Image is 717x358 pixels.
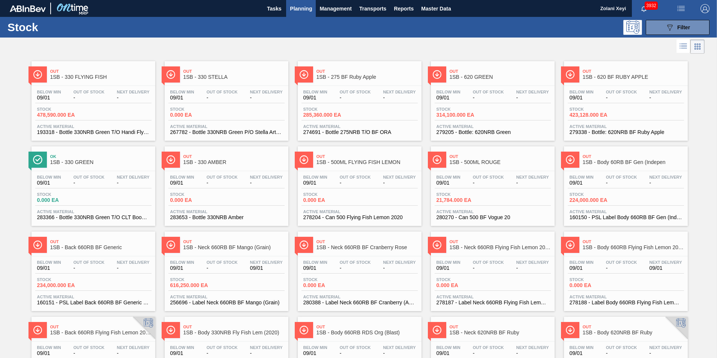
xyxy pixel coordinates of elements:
span: Below Min [303,90,327,94]
span: Out Of Stock [207,175,238,179]
span: 1SB - Back 660RB Flying Fish Lemon 2020 [50,330,151,335]
span: Out Of Stock [73,175,105,179]
a: ÍconeOut1SB - Body 660RB Flying Fish Lemon 2020Below Min09/01Out Of Stock-Next Delivery09/01Stock... [558,226,691,311]
span: Out [583,154,684,159]
span: Next Delivery [117,90,150,94]
img: Ícone [432,155,442,164]
span: 1SB - Body 620NRB BF Ruby [583,330,684,335]
img: TNhmsLtSVTkK8tSr43FrP2fwEKptu5GPRR3wAAAABJRU5ErkJggg== [10,5,46,12]
span: Out [183,239,285,244]
span: Next Delivery [383,175,416,179]
span: Next Delivery [250,260,283,265]
span: - [340,350,371,356]
span: 278187 - Label Neck 660RB Flying Fish Lemon 2020 [436,300,549,305]
span: - [383,95,416,101]
img: Ícone [565,155,575,164]
span: Out [316,325,418,329]
span: 256696 - Label Neck 660RB BF Mango (Grain) [170,300,283,305]
span: Next Delivery [383,345,416,350]
div: Programming: no user selected [623,20,642,35]
span: - [516,350,549,356]
span: 234,000.000 EA [37,283,90,288]
span: - [516,95,549,101]
a: ÍconeOk1SB - 330 GREENBelow Min09/01Out Of Stock-Next Delivery-Stock0.000 EAActive Material283366... [26,141,159,226]
span: Out Of Stock [473,260,504,265]
span: Out [183,69,285,74]
span: - [73,350,105,356]
span: Next Delivery [516,260,549,265]
span: Stock [37,192,90,197]
img: Ícone [166,70,175,79]
span: Out [583,325,684,329]
span: Out [316,154,418,159]
span: 09/01 [250,265,283,271]
span: - [383,180,416,186]
span: Out Of Stock [606,175,637,179]
span: 09/01 [436,180,460,186]
span: Below Min [570,260,594,265]
span: 09/01 [436,265,460,271]
span: Master Data [421,4,451,13]
a: ÍconeOut1SB - Body 60RB BF Gen (IndepenBelow Min09/01Out Of Stock-Next Delivery-Stock224,000.000 ... [558,141,691,226]
span: 0.000 EA [436,283,489,288]
span: 1SB - 330 STELLA [183,74,285,80]
img: Ícone [166,240,175,250]
span: 0.000 EA [37,197,90,203]
a: ÍconeOut1SB - 620 GREENBelow Min09/01Out Of Stock-Next Delivery-Stock314,100.000 EAActive Materia... [425,56,558,141]
span: Stock [570,107,622,111]
span: 314,100.000 EA [436,112,489,118]
span: 1SB - Neck 660RB Flying Fish Lemon 2020 [450,245,551,250]
img: Ícone [166,155,175,164]
img: userActions [676,4,685,13]
span: Active Material [37,209,150,214]
span: - [207,265,238,271]
span: - [73,95,105,101]
a: ÍconeOut1SB - Neck 660RB BF Mango (Grain)Below Min09/01Out Of Stock-Next Delivery09/01Stock616,25... [159,226,292,311]
span: Out [183,325,285,329]
span: 1SB - 330 GREEN [50,159,151,165]
span: Below Min [303,345,327,350]
span: 09/01 [649,265,682,271]
span: Out Of Stock [606,90,637,94]
span: Active Material [303,209,416,214]
span: Next Delivery [383,260,416,265]
span: Below Min [436,175,460,179]
h1: Stock [7,23,120,32]
img: Ícone [565,325,575,335]
span: 09/01 [303,350,327,356]
span: Stock [170,277,223,282]
img: Ícone [299,155,309,164]
span: Next Delivery [516,175,549,179]
img: Ícone [299,325,309,335]
span: 423,128.000 EA [570,112,622,118]
span: 283366 - Bottle 330NRB Green T/O CLT Booster [37,215,150,220]
span: Out [50,239,151,244]
span: Out Of Stock [606,260,637,265]
span: Active Material [570,295,682,299]
span: 0.000 EA [303,283,356,288]
span: Active Material [37,124,150,129]
a: ÍconeOut1SB - 620 BF RUBY APPLEBelow Min09/01Out Of Stock-Next Delivery-Stock423,128.000 EAActive... [558,56,691,141]
span: Below Min [170,345,194,350]
span: Stock [436,107,489,111]
span: 09/01 [303,95,327,101]
span: Out Of Stock [207,260,238,265]
span: 160150 - PSL Label Body 660RB BF Gen (Indepen [570,215,682,220]
span: 280270 - Can 500 BF Vogue 20 [436,215,549,220]
span: 09/01 [436,350,460,356]
span: - [473,180,504,186]
img: Ícone [432,240,442,250]
a: ÍconeOut1SB - 275 BF Ruby AppleBelow Min09/01Out Of Stock-Next Delivery-Stock285,360.000 EAActive... [292,56,425,141]
span: - [340,265,371,271]
a: ÍconeOut1SB - 330 STELLABelow Min09/01Out Of Stock-Next Delivery-Stock0.000 EAActive Material2677... [159,56,292,141]
span: 09/01 [170,265,194,271]
span: Out Of Stock [207,345,238,350]
span: 09/01 [570,95,594,101]
span: Out Of Stock [340,90,371,94]
span: 09/01 [170,95,194,101]
span: 09/01 [170,350,194,356]
span: Next Delivery [649,90,682,94]
span: 09/01 [570,350,594,356]
img: Ícone [33,155,42,164]
span: Out Of Stock [340,345,371,350]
